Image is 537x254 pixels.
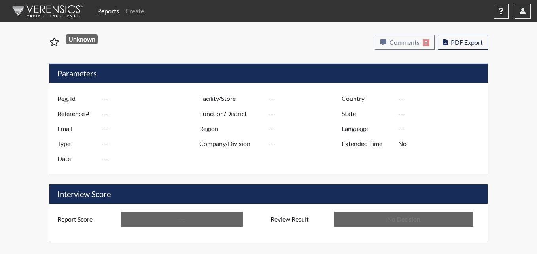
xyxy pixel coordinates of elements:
[101,151,201,166] input: ---
[101,121,201,136] input: ---
[51,136,101,151] label: Type
[101,106,201,121] input: ---
[438,35,488,50] button: PDF Export
[101,136,201,151] input: ---
[51,151,101,166] label: Date
[336,121,398,136] label: Language
[121,212,243,227] input: ---
[49,64,488,83] h5: Parameters
[390,38,420,46] span: Comments
[398,91,486,106] input: ---
[336,136,398,151] label: Extended Time
[122,3,147,19] a: Create
[336,91,398,106] label: Country
[101,91,201,106] input: ---
[66,34,98,44] span: Unknown
[268,121,344,136] input: ---
[268,106,344,121] input: ---
[51,106,101,121] label: Reference #
[265,212,334,227] label: Review Result
[398,106,486,121] input: ---
[51,91,101,106] label: Reg. Id
[94,3,122,19] a: Reports
[334,212,473,227] input: No Decision
[451,38,483,46] span: PDF Export
[398,136,486,151] input: ---
[193,121,268,136] label: Region
[193,106,268,121] label: Function/District
[375,35,435,50] button: Comments0
[193,136,268,151] label: Company/Division
[49,184,488,204] h5: Interview Score
[423,39,429,46] span: 0
[398,121,486,136] input: ---
[268,136,344,151] input: ---
[51,212,121,227] label: Report Score
[268,91,344,106] input: ---
[193,91,268,106] label: Facility/Store
[336,106,398,121] label: State
[51,121,101,136] label: Email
